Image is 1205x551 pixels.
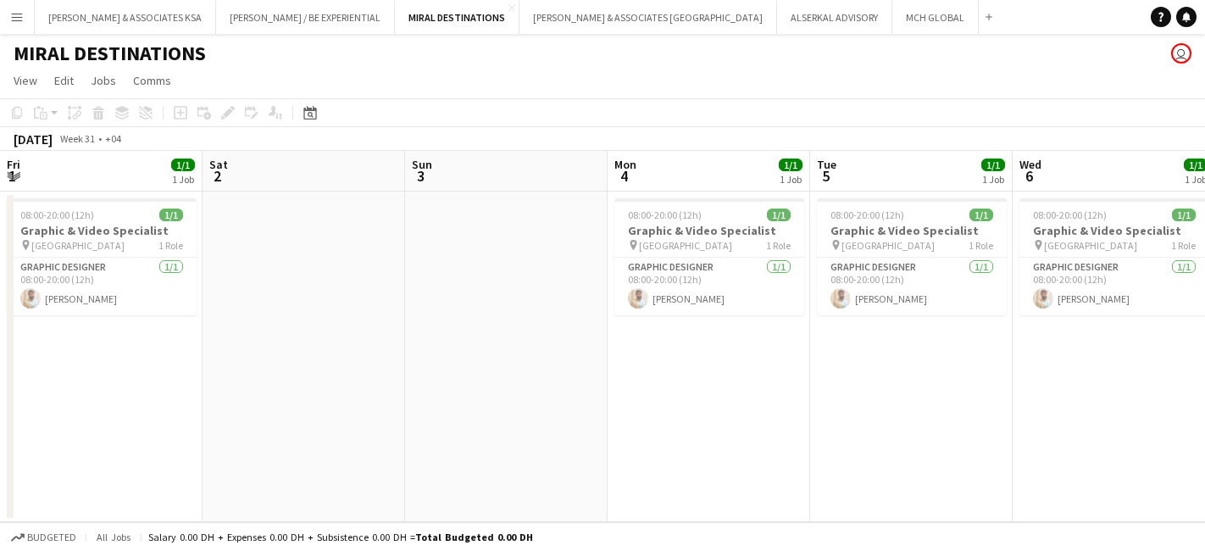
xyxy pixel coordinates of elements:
[415,531,533,543] span: Total Budgeted 0.00 DH
[1033,209,1107,221] span: 08:00-20:00 (12h)
[519,1,777,34] button: [PERSON_NAME] & ASSOCIATES [GEOGRAPHIC_DATA]
[409,166,432,186] span: 3
[612,166,636,186] span: 4
[158,239,183,252] span: 1 Role
[614,258,804,315] app-card-role: Graphic Designer1/108:00-20:00 (12h)[PERSON_NAME]
[817,258,1007,315] app-card-role: Graphic Designer1/108:00-20:00 (12h)[PERSON_NAME]
[171,159,195,171] span: 1/1
[780,173,802,186] div: 1 Job
[628,209,702,221] span: 08:00-20:00 (12h)
[982,173,1004,186] div: 1 Job
[614,157,636,172] span: Mon
[54,73,74,88] span: Edit
[981,159,1005,171] span: 1/1
[84,70,123,92] a: Jobs
[91,73,116,88] span: Jobs
[14,131,53,147] div: [DATE]
[216,1,395,34] button: [PERSON_NAME] / BE EXPERIENTIAL
[1171,43,1191,64] app-user-avatar: Glenda Castelino
[817,223,1007,238] h3: Graphic & Video Specialist
[148,531,533,543] div: Salary 0.00 DH + Expenses 0.00 DH + Subsistence 0.00 DH =
[1044,239,1137,252] span: [GEOGRAPHIC_DATA]
[56,132,98,145] span: Week 31
[35,1,216,34] button: [PERSON_NAME] & ASSOCIATES KSA
[14,41,206,66] h1: MIRAL DESTINATIONS
[841,239,935,252] span: [GEOGRAPHIC_DATA]
[779,159,802,171] span: 1/1
[209,157,228,172] span: Sat
[1017,166,1041,186] span: 6
[159,209,183,221] span: 1/1
[892,1,979,34] button: MCH GLOBAL
[4,166,20,186] span: 1
[412,157,432,172] span: Sun
[7,223,197,238] h3: Graphic & Video Specialist
[126,70,178,92] a: Comms
[27,532,76,543] span: Budgeted
[1172,209,1196,221] span: 1/1
[207,166,228,186] span: 2
[777,1,892,34] button: ALSERKAL ADVISORY
[7,198,197,315] app-job-card: 08:00-20:00 (12h)1/1Graphic & Video Specialist [GEOGRAPHIC_DATA]1 RoleGraphic Designer1/108:00-20...
[817,198,1007,315] app-job-card: 08:00-20:00 (12h)1/1Graphic & Video Specialist [GEOGRAPHIC_DATA]1 RoleGraphic Designer1/108:00-20...
[20,209,94,221] span: 08:00-20:00 (12h)
[969,209,993,221] span: 1/1
[614,223,804,238] h3: Graphic & Video Specialist
[7,70,44,92] a: View
[639,239,732,252] span: [GEOGRAPHIC_DATA]
[31,239,125,252] span: [GEOGRAPHIC_DATA]
[8,528,79,547] button: Budgeted
[105,132,121,145] div: +04
[1019,157,1041,172] span: Wed
[7,157,20,172] span: Fri
[1171,239,1196,252] span: 1 Role
[766,239,791,252] span: 1 Role
[93,531,134,543] span: All jobs
[7,258,197,315] app-card-role: Graphic Designer1/108:00-20:00 (12h)[PERSON_NAME]
[395,1,519,34] button: MIRAL DESTINATIONS
[767,209,791,221] span: 1/1
[47,70,81,92] a: Edit
[133,73,171,88] span: Comms
[172,173,194,186] div: 1 Job
[614,198,804,315] app-job-card: 08:00-20:00 (12h)1/1Graphic & Video Specialist [GEOGRAPHIC_DATA]1 RoleGraphic Designer1/108:00-20...
[830,209,904,221] span: 08:00-20:00 (12h)
[814,166,836,186] span: 5
[14,73,37,88] span: View
[817,157,836,172] span: Tue
[969,239,993,252] span: 1 Role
